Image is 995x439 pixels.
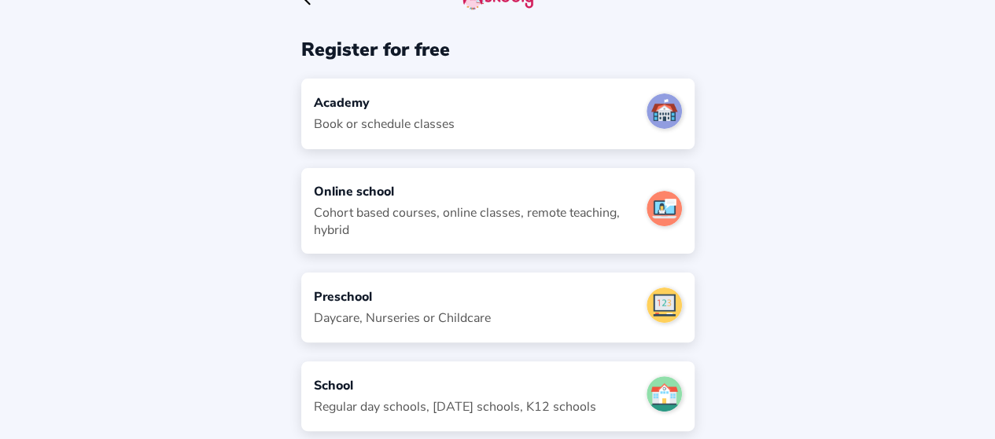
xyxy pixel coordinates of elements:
[314,309,491,327] div: Daycare, Nurseries or Childcare
[301,37,695,62] div: Register for free
[314,94,455,112] div: Academy
[314,204,634,239] div: Cohort based courses, online classes, remote teaching, hybrid
[314,398,596,415] div: Regular day schools, [DATE] schools, K12 schools
[314,377,596,394] div: School
[314,115,455,133] div: Book or schedule classes
[314,288,491,305] div: Preschool
[314,183,634,200] div: Online school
